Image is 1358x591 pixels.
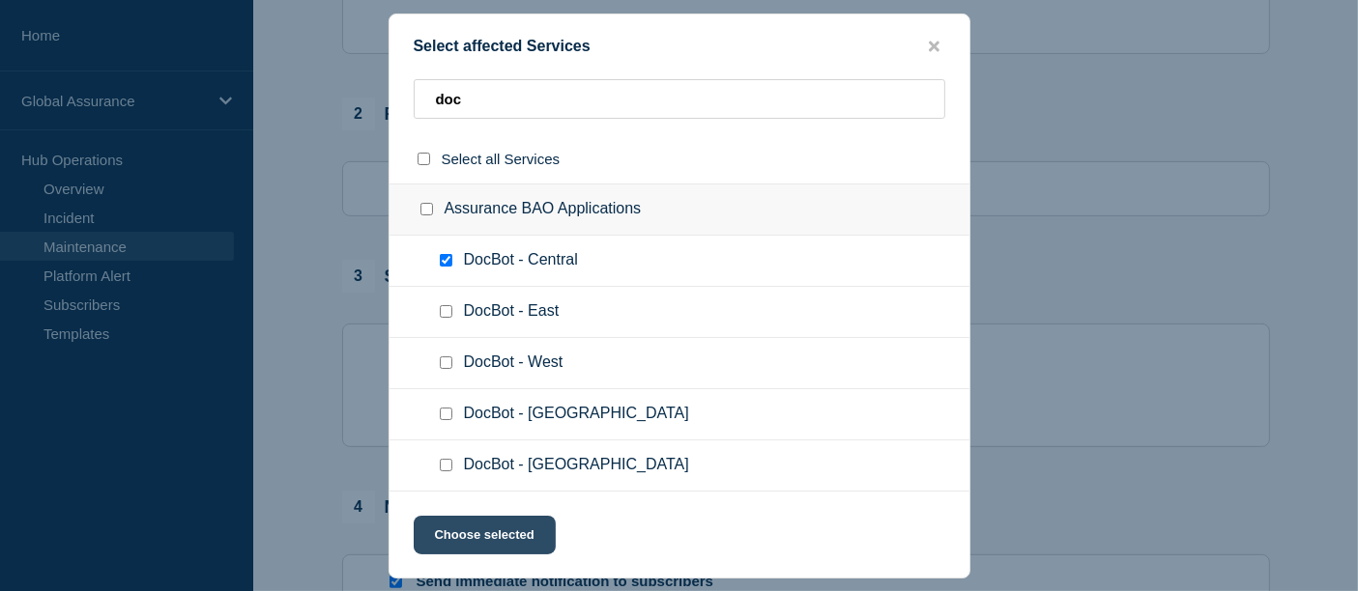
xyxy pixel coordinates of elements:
input: DocBot - West checkbox [440,356,452,369]
span: DocBot - [GEOGRAPHIC_DATA] [464,456,689,475]
button: close button [923,38,945,56]
button: Choose selected [414,516,556,554]
span: Select all Services [442,151,561,167]
input: DocBot - Australia checkbox [440,408,452,420]
div: Select affected Services [390,38,969,56]
input: Search [414,79,945,119]
span: DocBot - Central [464,251,578,270]
span: DocBot - East [464,302,560,322]
input: Assurance BAO Applications checkbox [420,203,433,215]
div: Assurance BAO Applications [390,183,969,236]
span: DocBot - West [464,353,563,373]
input: select all checkbox [418,153,430,165]
input: DocBot - Central checkbox [440,254,452,267]
input: DocBot - East checkbox [440,305,452,318]
input: DocBot - Switzerland checkbox [440,459,452,471]
span: DocBot - [GEOGRAPHIC_DATA] [464,405,689,424]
